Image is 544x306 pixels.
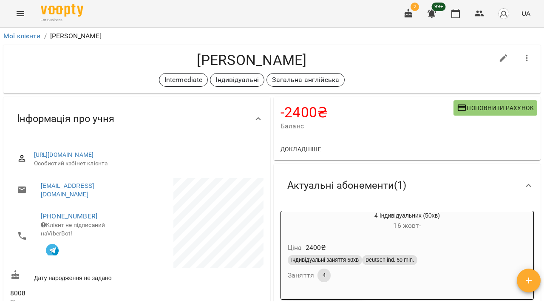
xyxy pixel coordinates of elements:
[8,268,137,284] div: Дату народження не задано
[288,242,302,254] h6: Ціна
[210,73,264,87] div: Індивідуальні
[159,73,208,87] div: Intermediate
[287,179,406,192] span: Актуальні абонементи ( 1 )
[362,256,417,264] span: Deutsch ind. 50 min.
[41,221,105,237] span: Клієнт не підписаний на ViberBot!
[46,244,59,257] img: Telegram
[432,3,446,11] span: 99+
[411,3,419,11] span: 2
[281,211,533,292] button: 4 Індивідуальних (50хв)16 жовт- Ціна2400₴Індивідуальні заняття 50хвDeutsch ind. 50 min.Заняття4
[34,151,94,158] a: [URL][DOMAIN_NAME]
[164,75,203,85] p: Intermediate
[41,181,128,198] a: [EMAIL_ADDRESS][DOMAIN_NAME]
[280,144,321,154] span: Докладніше
[50,31,102,41] p: [PERSON_NAME]
[393,221,421,229] span: 16 жовт -
[498,8,510,20] img: avatar_s.png
[3,97,270,141] div: Інформація про учня
[288,269,314,281] h6: Заняття
[17,112,114,125] span: Інформація про учня
[457,103,534,113] span: Поповнити рахунок
[274,164,541,207] div: Актуальні абонементи(1)
[3,31,541,41] nav: breadcrumb
[10,288,135,298] span: 8008
[41,238,64,261] button: Клієнт підписаний на VooptyBot
[277,142,325,157] button: Докладніше
[34,159,257,168] span: Особистий кабінет клієнта
[272,75,339,85] p: Загальна англійська
[41,212,97,220] a: [PHONE_NUMBER]
[41,4,83,17] img: Voopty Logo
[521,9,530,18] span: UA
[306,243,326,253] p: 2400 ₴
[518,6,534,21] button: UA
[41,17,83,23] span: For Business
[281,211,533,232] div: 4 Індивідуальних (50хв)
[10,3,31,24] button: Menu
[3,32,41,40] a: Мої клієнти
[317,272,331,279] span: 4
[453,100,537,116] button: Поповнити рахунок
[288,256,362,264] span: Індивідуальні заняття 50хв
[266,73,345,87] div: Загальна англійська
[280,104,453,121] h4: -2400 ₴
[44,31,47,41] li: /
[10,51,493,69] h4: [PERSON_NAME]
[280,121,453,131] span: Баланс
[215,75,259,85] p: Індивідуальні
